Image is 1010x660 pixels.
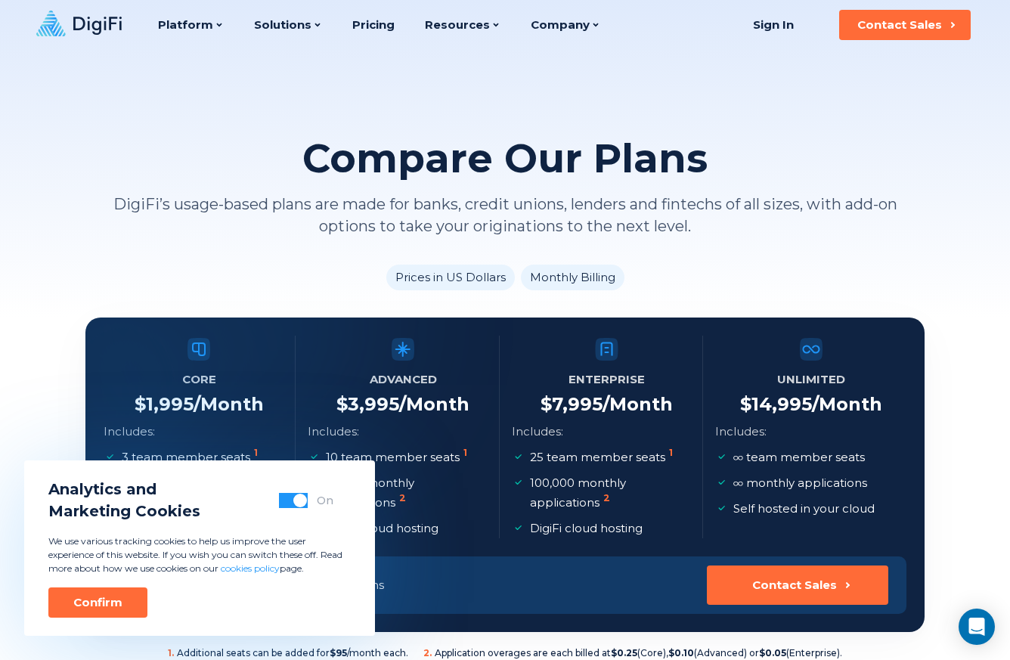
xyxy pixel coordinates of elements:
[530,448,676,467] p: 25 team member seats
[399,393,469,415] span: /Month
[752,578,837,593] div: Contact Sales
[857,17,942,33] div: Contact Sales
[221,562,280,574] a: cookies policy
[302,136,708,181] h2: Compare Our Plans
[541,393,673,416] h4: $ 7,995
[759,647,786,658] b: $0.05
[521,265,624,290] li: Monthly Billing
[168,647,174,658] sup: 1 .
[73,595,122,610] div: Confirm
[326,473,484,513] p: 10,000 monthly applications
[48,535,351,575] p: We use various tracking cookies to help us improve the user experience of this website. If you wi...
[959,609,995,645] div: Open Intercom Messenger
[715,422,767,442] p: Includes:
[668,647,694,658] b: $0.10
[707,565,888,605] button: Contact Sales
[463,447,467,458] sup: 1
[569,369,645,390] h5: Enterprise
[48,500,200,522] span: Marketing Cookies
[168,647,408,659] span: Additional seats can be added for /month each.
[603,492,610,504] sup: 2
[423,647,842,659] span: Application overages are each billed at (Core), (Advanced) or (Enterprise).
[812,393,882,415] span: /Month
[603,393,673,415] span: /Month
[839,10,971,40] button: Contact Sales
[48,479,200,500] span: Analytics and
[326,519,438,538] p: DigiFi cloud hosting
[254,447,258,458] sup: 1
[669,447,673,458] sup: 1
[530,519,643,538] p: DigiFi cloud hosting
[330,647,347,658] b: $95
[734,10,812,40] a: Sign In
[386,265,515,290] li: Prices in US Dollars
[512,422,563,442] p: Includes:
[733,473,867,493] p: monthly applications
[370,369,437,390] h5: Advanced
[85,194,925,237] p: DigiFi’s usage-based plans are made for banks, credit unions, lenders and fintechs of all sizes, ...
[336,393,469,416] h4: $ 3,995
[423,647,432,658] sup: 2 .
[326,448,470,467] p: 10 team member seats
[48,587,147,618] button: Confirm
[740,393,882,416] h4: $ 14,995
[399,492,406,504] sup: 2
[530,473,688,513] p: 100,000 monthly applications
[733,448,865,467] p: team member seats
[611,647,637,658] b: $0.25
[317,493,333,508] div: On
[777,369,845,390] h5: Unlimited
[733,499,875,519] p: Self hosted in your cloud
